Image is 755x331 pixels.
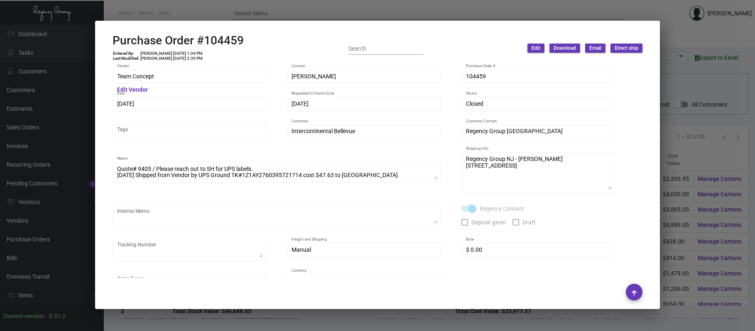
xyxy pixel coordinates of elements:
span: Manual [292,246,311,253]
button: Email [585,44,605,53]
button: Download [549,44,580,53]
span: Closed [466,100,483,107]
td: Entered By: [113,51,140,56]
span: Direct ship [615,45,638,52]
td: Last Modified: [113,56,140,61]
button: Direct ship [610,44,642,53]
span: Email [589,45,601,52]
button: Edit [527,44,544,53]
mat-hint: Edit Vendor [117,87,148,93]
span: Draft [522,217,536,227]
span: Edit [532,45,540,52]
span: Deposit given [471,217,506,227]
td: [PERSON_NAME] [DATE] 2:39 PM [140,56,203,61]
span: Download [554,45,576,52]
td: [PERSON_NAME] [DATE] 1:04 PM [140,51,203,56]
div: 0.51.2 [49,312,66,321]
div: Current version: [3,312,46,321]
h2: Purchase Order #104459 [113,34,244,48]
span: Regency Contact [480,204,524,214]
